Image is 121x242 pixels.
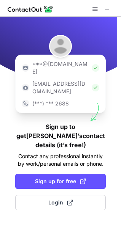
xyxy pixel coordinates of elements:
[8,5,53,14] img: ContactOut v5.3.10
[15,174,106,189] button: Sign up for free
[32,80,89,95] p: [EMAIL_ADDRESS][DOMAIN_NAME]
[15,152,106,168] p: Contact any professional instantly by work/personal emails or phone.
[92,84,99,91] img: Check Icon
[15,122,106,149] h1: Sign up to get [PERSON_NAME]’s contact details (it’s free!)
[22,100,29,107] img: https://contactout.com/extension/app/static/media/login-phone-icon.bacfcb865e29de816d437549d7f4cb...
[22,64,29,72] img: https://contactout.com/extension/app/static/media/login-email-icon.f64bce713bb5cd1896fef81aa7b14a...
[15,195,106,210] button: Login
[48,199,73,206] span: Login
[22,84,29,91] img: https://contactout.com/extension/app/static/media/login-work-icon.638a5007170bc45168077fde17b29a1...
[35,178,86,185] span: Sign up for free
[92,64,99,72] img: Check Icon
[32,60,89,75] p: ***@[DOMAIN_NAME]
[49,35,72,58] img: Bill Gates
